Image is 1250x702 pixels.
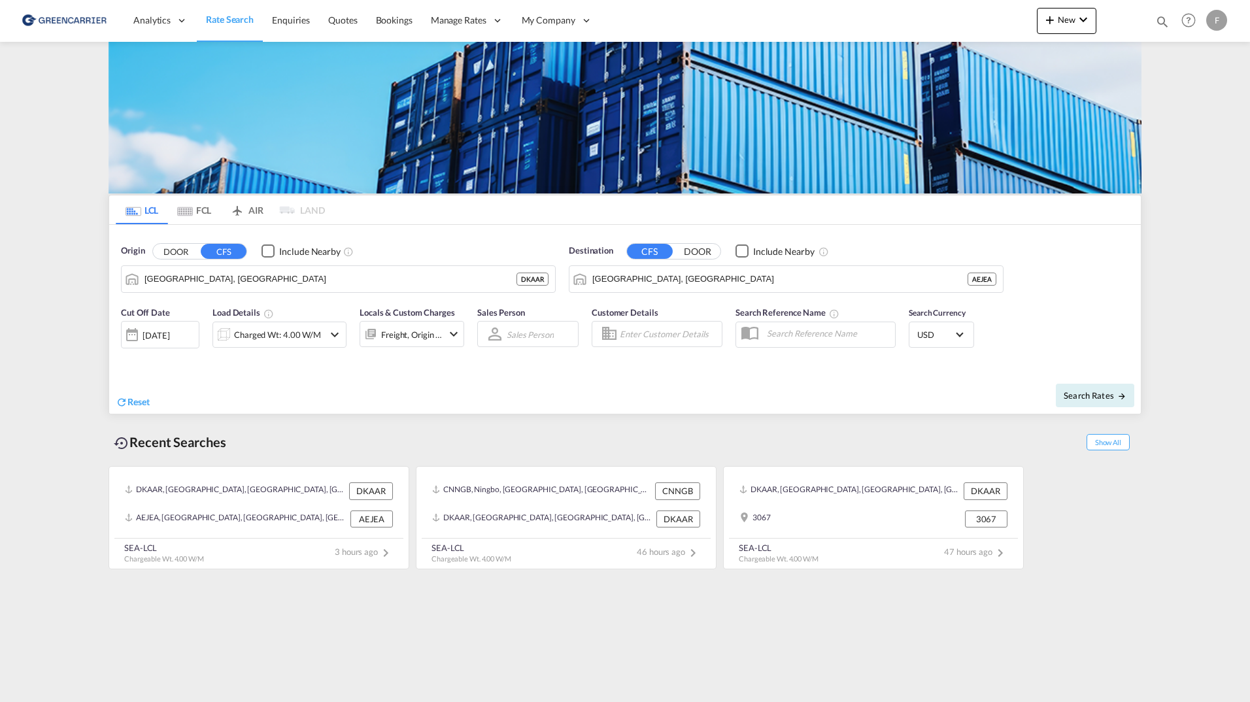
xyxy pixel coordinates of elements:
span: 3 hours ago [335,546,394,557]
div: Freight Origin Destinationicon-chevron-down [360,321,464,347]
div: icon-refreshReset [116,395,150,410]
md-icon: icon-backup-restore [114,435,129,451]
md-icon: icon-plus 400-fg [1042,12,1058,27]
div: DKAAR, Aarhus, Denmark, Northern Europe, Europe [432,510,653,527]
md-checkbox: Checkbox No Ink [262,244,341,258]
md-icon: icon-chevron-down [446,326,462,342]
md-input-container: Jebel Ali, AEJEA [569,266,1003,292]
div: Origin DOOR CFS Checkbox No InkUnchecked: Ignores neighbouring ports when fetching rates.Checked ... [109,225,1141,414]
span: Analytics [133,14,171,27]
span: Bookings [376,14,413,25]
span: New [1042,14,1091,25]
md-icon: Chargeable Weight [263,309,274,319]
div: AEJEA [350,510,393,527]
div: SEA-LCL [124,542,204,554]
md-icon: icon-chevron-down [1075,12,1091,27]
span: Cut Off Date [121,307,170,318]
span: Load Details [212,307,274,318]
input: Search by Port [592,269,968,289]
div: Include Nearby [753,245,815,258]
div: [DATE] [121,321,199,348]
div: SEA-LCL [739,542,819,554]
div: Recent Searches [109,427,231,457]
recent-search-card: CNNGB, Ningbo, [GEOGRAPHIC_DATA], [GEOGRAPHIC_DATA], [GEOGRAPHIC_DATA] & [GEOGRAPHIC_DATA], [GEOG... [416,466,717,569]
md-icon: icon-chevron-right [685,545,701,561]
span: Show All [1087,434,1130,450]
button: DOOR [153,244,199,259]
span: Enquiries [272,14,310,25]
span: My Company [522,14,575,27]
md-icon: Unchecked: Ignores neighbouring ports when fetching rates.Checked : Includes neighbouring ports w... [819,246,829,257]
button: CFS [201,244,246,259]
div: 3067 [965,510,1007,527]
md-icon: icon-chevron-right [992,545,1008,561]
div: [DATE] [143,329,169,341]
md-icon: Unchecked: Ignores neighbouring ports when fetching rates.Checked : Includes neighbouring ports w... [343,246,354,257]
md-icon: Your search will be saved by the below given name [829,309,839,319]
div: DKAAR [964,482,1007,499]
span: Locals & Custom Charges [360,307,455,318]
button: icon-plus 400-fgNewicon-chevron-down [1037,8,1096,34]
recent-search-card: DKAAR, [GEOGRAPHIC_DATA], [GEOGRAPHIC_DATA], [GEOGRAPHIC_DATA], [GEOGRAPHIC_DATA] DKAAR3067 3067S... [723,466,1024,569]
md-icon: icon-chevron-down [327,327,343,343]
div: AEJEA [968,273,996,286]
span: Quotes [328,14,357,25]
span: Chargeable Wt. 4.00 W/M [739,554,819,563]
input: Search Reference Name [760,324,895,343]
div: DKAAR, Aarhus, Denmark, Northern Europe, Europe [125,482,346,499]
div: DKAAR [656,510,700,527]
md-icon: icon-refresh [116,396,127,408]
div: icon-magnify [1155,14,1170,34]
img: GreenCarrierFCL_LCL.png [109,42,1141,193]
recent-search-card: DKAAR, [GEOGRAPHIC_DATA], [GEOGRAPHIC_DATA], [GEOGRAPHIC_DATA], [GEOGRAPHIC_DATA] DKAARAEJEA, [GE... [109,466,409,569]
md-icon: icon-airplane [229,203,245,212]
button: Search Ratesicon-arrow-right [1056,384,1134,407]
span: 46 hours ago [637,546,701,557]
span: Manage Rates [431,14,486,27]
md-tab-item: LCL [116,195,168,224]
span: Chargeable Wt. 4.00 W/M [431,554,511,563]
div: 3067 [739,510,771,527]
div: F [1206,10,1227,31]
span: Search Rates [1064,390,1126,401]
div: Charged Wt: 4.00 W/Micon-chevron-down [212,322,346,348]
div: SEA-LCL [431,542,511,554]
div: Include Nearby [279,245,341,258]
md-select: Select Currency: $ USDUnited States Dollar [916,325,967,344]
img: b0b18ec08afe11efb1d4932555f5f09d.png [20,6,108,35]
div: DKAAR [516,273,549,286]
div: DKAAR, Aarhus, Denmark, Northern Europe, Europe [739,482,960,499]
md-icon: icon-magnify [1155,14,1170,29]
input: Enter Customer Details [620,324,718,344]
div: Freight Origin Destination [381,326,443,344]
span: Origin [121,244,144,258]
div: Charged Wt: 4.00 W/M [234,326,321,344]
span: Chargeable Wt. 4.00 W/M [124,554,204,563]
md-pagination-wrapper: Use the left and right arrow keys to navigate between tabs [116,195,325,224]
span: 47 hours ago [944,546,1008,557]
div: Help [1177,9,1206,33]
div: AEJEA, Jebel Ali, United Arab Emirates, Middle East, Middle East [125,510,347,527]
span: Search Currency [909,308,966,318]
span: Help [1177,9,1200,31]
md-icon: icon-arrow-right [1117,392,1126,401]
button: DOOR [675,244,720,259]
span: Sales Person [477,307,525,318]
span: USD [917,329,954,341]
md-checkbox: Checkbox No Ink [735,244,815,258]
md-select: Sales Person [505,325,555,344]
span: Rate Search [206,14,254,25]
div: CNNGB, Ningbo, ZJ, China, Greater China & Far East Asia, Asia Pacific [432,482,652,499]
md-input-container: Aarhus, DKAAR [122,266,555,292]
input: Search by Port [144,269,516,289]
md-icon: icon-chevron-right [378,545,394,561]
span: Destination [569,244,613,258]
div: DKAAR [349,482,393,499]
button: CFS [627,244,673,259]
span: Search Reference Name [735,307,839,318]
span: Reset [127,396,150,407]
span: Customer Details [592,307,658,318]
md-tab-item: FCL [168,195,220,224]
md-datepicker: Select [121,347,131,365]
